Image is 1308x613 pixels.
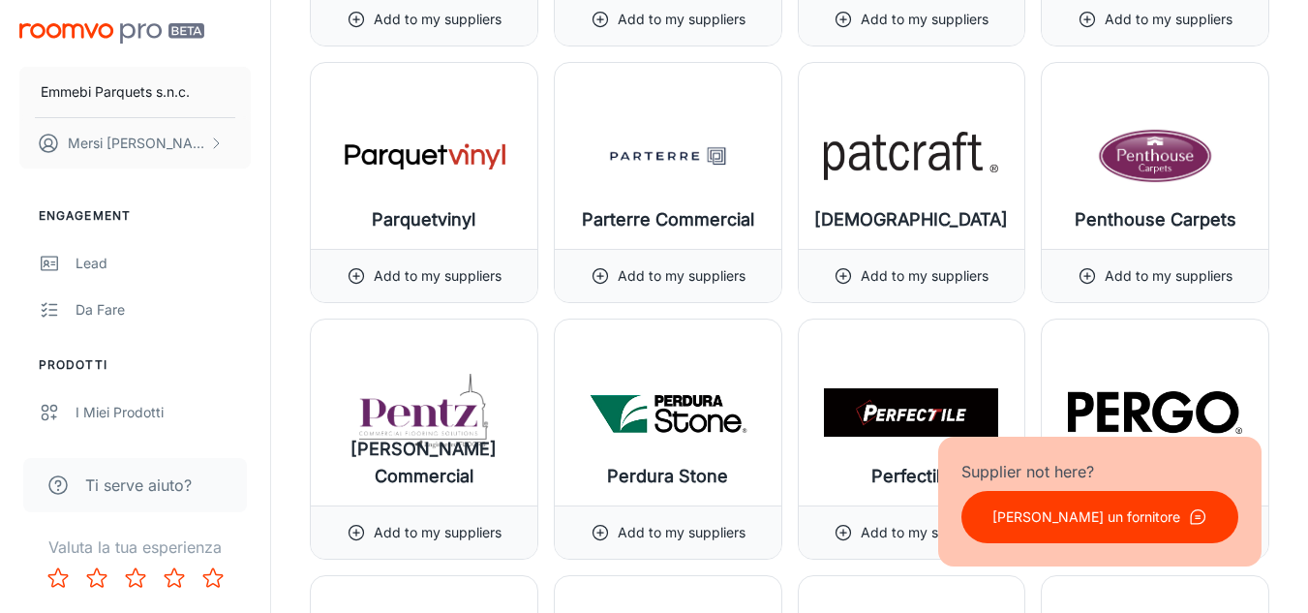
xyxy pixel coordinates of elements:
button: Rate 4 star [155,559,194,598]
img: Perfectile [824,374,998,451]
img: Roomvo PRO Beta [19,23,204,44]
p: Add to my suppliers [861,9,989,30]
button: Rate 1 star [39,559,77,598]
button: Mersi [PERSON_NAME] [19,118,251,169]
img: Pergo [1068,374,1242,451]
button: Rate 3 star [116,559,155,598]
span: Ti serve aiuto? [85,474,192,497]
p: Add to my suppliers [1105,9,1232,30]
button: Rate 5 star [194,559,232,598]
h6: Parquetvinyl [372,206,475,233]
p: Supplier not here? [961,460,1238,483]
img: Parquetvinyl [337,117,511,195]
p: Add to my suppliers [618,265,745,287]
h6: [DEMOGRAPHIC_DATA] [814,206,1008,233]
p: Add to my suppliers [861,522,989,543]
h6: Perfectile [871,463,951,490]
img: Perdura Stone [581,374,755,451]
div: Da fare [76,299,251,321]
button: [PERSON_NAME] un fornitore [961,491,1238,543]
div: I miei prodotti [76,402,251,423]
p: Add to my suppliers [861,265,989,287]
button: Rate 2 star [77,559,116,598]
p: Mersi [PERSON_NAME] [68,133,204,154]
p: Add to my suppliers [618,522,745,543]
div: Lead [76,253,251,274]
p: [PERSON_NAME] un fornitore [992,506,1180,528]
p: Add to my suppliers [374,9,502,30]
img: Pentz Commercial [337,374,511,451]
h6: Parterre Commercial [582,206,754,233]
h6: Penthouse Carpets [1075,206,1236,233]
p: Add to my suppliers [374,265,502,287]
img: Penthouse Carpets [1068,117,1242,195]
img: Patcraft [824,117,998,195]
p: Add to my suppliers [618,9,745,30]
h6: Perdura Stone [607,463,728,490]
button: Emmebi Parquets s.n.c. [19,67,251,117]
p: Valuta la tua esperienza [15,536,255,559]
p: Add to my suppliers [1105,265,1232,287]
p: Add to my suppliers [374,522,502,543]
p: Emmebi Parquets s.n.c. [41,81,190,103]
img: Parterre Commercial [581,117,755,195]
h6: [PERSON_NAME] Commercial [326,436,522,490]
